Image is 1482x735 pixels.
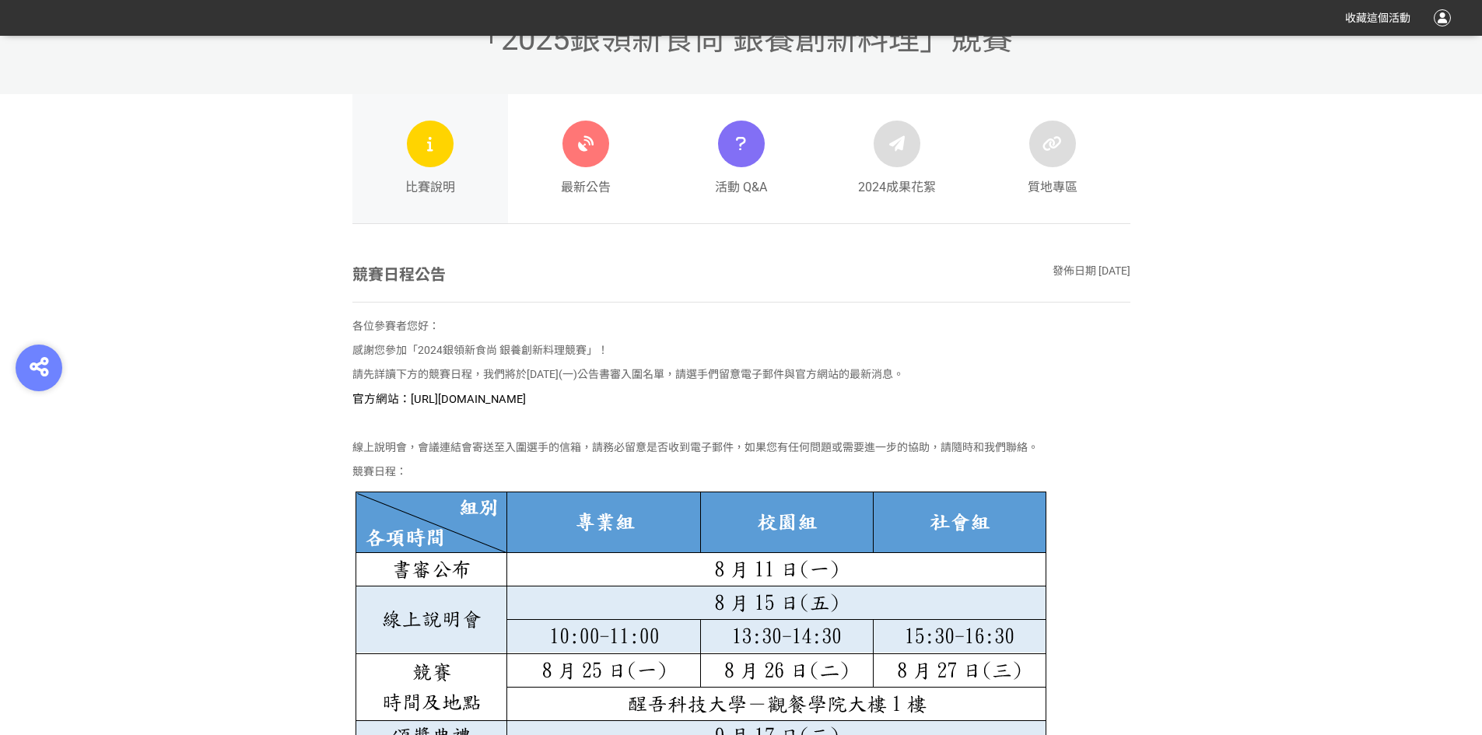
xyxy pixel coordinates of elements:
a: 「2025銀領新食尚 銀養創新料理」競賽 [470,43,1013,51]
span: 2024成果花絮 [858,178,936,197]
a: 2024成果花絮 [819,94,975,223]
span: 比賽說明 [405,178,455,197]
div: 競賽日程公告 [352,263,446,286]
a: 比賽說明 [352,94,508,223]
span: 收藏這個活動 [1345,12,1410,24]
p: 請先詳讀下方的競賽日程，我們將於[DATE](一)公告書審入圍名單，請選手們留意電子郵件與官方網站的最新消息。 [352,366,1130,383]
p: 競賽日程： [352,464,1130,480]
span: 活動 Q&A [715,178,767,197]
p: 各位參賽者您好： [352,318,1130,334]
a: 活動 Q&A [664,94,819,223]
span: 質地專區 [1028,178,1077,197]
p: 感謝您參加「2024銀領新食尚 銀養創新料理競賽」！ [352,342,1130,359]
span: 最新公告 [561,178,611,197]
span: 官方網站：[URL][DOMAIN_NAME] [352,392,526,406]
div: 發佈日期 [DATE] [1053,263,1130,286]
a: 質地專區 [975,94,1130,223]
p: 線上說明會，會議連結會寄送至入圍選手的信箱，請務必留意是否收到電子郵件，如果您有任何問題或需要進一步的協助，請隨時和我們聯絡。 [352,439,1130,456]
a: 最新公告 [508,94,664,223]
